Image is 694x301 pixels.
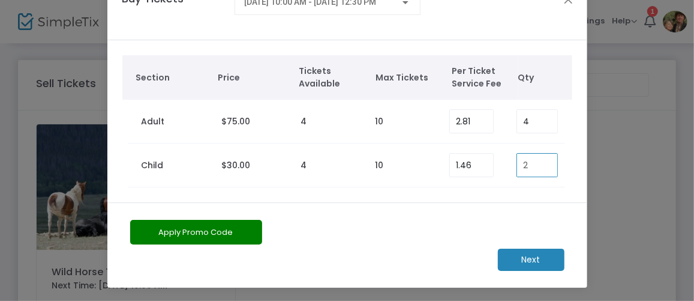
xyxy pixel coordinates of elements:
span: Tickets Available [299,65,364,90]
span: Section [136,71,206,84]
span: Max Tickets [375,71,440,84]
span: $75.00 [221,115,250,127]
span: Price [218,71,287,84]
button: Apply Promo Code [130,220,262,245]
label: 4 [301,115,307,128]
label: Adult [141,115,164,128]
label: 10 [375,115,383,128]
input: Qty [517,110,557,133]
input: Enter Service Fee [450,154,493,177]
input: Enter Service Fee [450,110,493,133]
span: Per Ticket Service Fee [452,65,512,90]
span: $30.00 [221,159,250,171]
input: Qty [517,154,557,177]
m-button: Next [498,249,564,271]
label: 4 [301,159,307,172]
label: Child [141,159,163,172]
span: Qty [518,71,566,84]
label: 10 [375,159,383,172]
